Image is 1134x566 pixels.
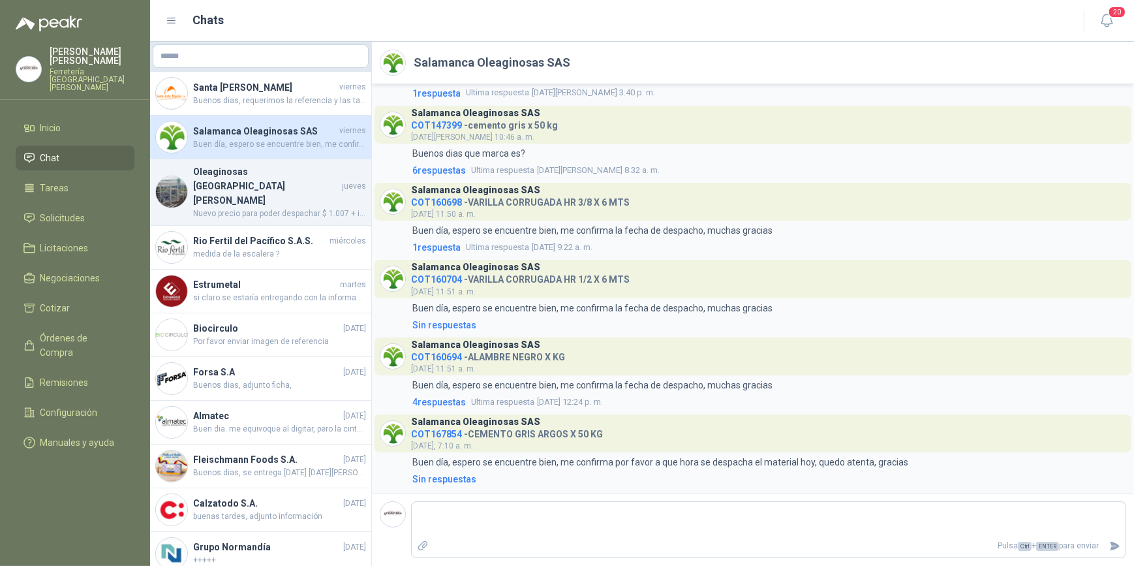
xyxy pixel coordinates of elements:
img: Company Logo [156,78,187,109]
span: [DATE] [343,541,366,554]
a: Negociaciones [16,266,134,291]
span: Tareas [40,181,69,195]
a: Company LogoAlmatec[DATE]Buen dia. me equivoque al digitar, pero la cinta es de 500 mts, el preci... [150,401,371,445]
span: viernes [339,125,366,137]
p: Buenos dias que marca es? [412,146,525,161]
img: Company Logo [380,189,405,214]
a: Sin respuestas [410,318,1126,332]
p: Ferretería [GEOGRAPHIC_DATA][PERSON_NAME] [50,68,134,91]
a: Chat [16,146,134,170]
span: [DATE][PERSON_NAME] 8:32 a. m. [471,164,660,177]
h3: Salamanca Oleaginosas SAS [411,110,540,117]
a: Configuración [16,400,134,425]
span: Ultima respuesta [471,164,534,177]
a: Cotizar [16,296,134,321]
h3: Salamanca Oleaginosas SAS [411,264,540,271]
h4: Grupo Normandía [193,540,341,554]
span: Buenos dias, se entrega [DATE] [DATE][PERSON_NAME] [193,467,366,479]
span: martes [340,279,366,291]
span: ENTER [1036,542,1059,551]
img: Company Logo [380,266,405,291]
h4: Estrumetal [193,277,337,292]
span: Negociaciones [40,271,100,285]
h4: Oleaginosas [GEOGRAPHIC_DATA][PERSON_NAME] [193,165,339,208]
span: [DATE][PERSON_NAME] 3:40 p. m. [466,86,655,99]
span: [DATE][PERSON_NAME] 10:46 a. m. [411,133,534,142]
a: Sin respuestas [410,472,1126,486]
span: [DATE] 9:22 a. m. [466,241,592,254]
span: [DATE] [343,497,366,510]
p: Buen día, espero se encuentre bien, me confirma la fecha de despacho, muchas gracias [412,223,773,238]
span: Ultima respuesta [466,86,529,99]
h4: Almatec [193,409,341,423]
h4: Forsa S.A [193,365,341,379]
h4: Santa [PERSON_NAME] [193,80,337,95]
a: 1respuestaUltima respuesta[DATE] 9:22 a. m. [410,240,1126,255]
a: Tareas [16,176,134,200]
span: [DATE] [343,410,366,422]
span: COT147399 [411,120,462,131]
span: Buenos dias, requerimos la referencia y las tallas de las botas de cuero y para soldar [193,95,366,107]
img: Company Logo [156,407,187,438]
a: Remisiones [16,370,134,395]
img: Company Logo [380,344,405,369]
span: COT160704 [411,274,462,285]
span: Cotizar [40,301,70,315]
a: Inicio [16,116,134,140]
span: miércoles [329,235,366,247]
h1: Chats [193,11,224,29]
a: 1respuestaUltima respuesta[DATE][PERSON_NAME] 3:40 p. m. [410,86,1126,101]
span: Configuración [40,405,98,420]
span: Ctrl [1018,542,1032,551]
span: medida de la escalera ? [193,248,366,260]
span: [DATE], 7:10 a. m. [411,441,473,450]
span: [DATE] 11:51 a. m. [411,287,476,296]
button: Enviar [1104,535,1126,558]
h4: Rio Fertil del Pacífico S.A.S. [193,234,327,248]
span: [DATE] [343,454,366,466]
a: Órdenes de Compra [16,326,134,365]
a: Company LogoFleischmann Foods S.A.[DATE]Buenos dias, se entrega [DATE] [DATE][PERSON_NAME] [150,445,371,488]
h4: - VARILLA CORRUGADA HR 1/2 X 6 MTS [411,271,630,283]
span: [DATE] 12:24 p. m. [471,396,603,409]
span: 1 respuesta [412,86,461,101]
span: [DATE] [343,322,366,335]
span: 4 respuesta s [412,395,466,409]
a: Company LogoSalamanca Oleaginosas SASviernesBuen día, espero se encuentre bien, me confirma por f... [150,116,371,159]
span: Ultima respuesta [466,241,529,254]
img: Logo peakr [16,16,82,31]
h4: - CEMENTO GRIS ARGOS X 50 KG [411,426,603,438]
h3: Salamanca Oleaginosas SAS [411,341,540,349]
span: jueves [342,180,366,193]
span: Buen día, espero se encuentre bien, me confirma por favor a que hora se despacha el material hoy,... [193,138,366,151]
button: 20 [1095,9,1118,33]
a: Company LogoCalzatodo S.A.[DATE]buenas tardes, adjunto información [150,488,371,532]
span: si claro se estaría entregando con la información requerida pero seria por un monto mínimo de des... [193,292,366,304]
img: Company Logo [156,363,187,394]
img: Company Logo [156,121,187,153]
h4: - VARILLA CORRUGADA HR 3/8 X 6 MTS [411,194,630,206]
a: Manuales y ayuda [16,430,134,455]
span: Inicio [40,121,61,135]
div: Sin respuestas [412,318,476,332]
span: Buen dia. me equivoque al digitar, pero la cinta es de 500 mts, el precio esta tal como me lo die... [193,423,366,435]
div: Sin respuestas [412,472,476,486]
p: [PERSON_NAME] [PERSON_NAME] [50,47,134,65]
span: COT167854 [411,429,462,439]
span: Por favor enviar imagen de referencia [193,336,366,348]
a: Company LogoEstrumetalmartessi claro se estaría entregando con la información requerida pero seri... [150,270,371,313]
a: Company LogoBiocirculo[DATE]Por favor enviar imagen de referencia [150,313,371,357]
img: Company Logo [156,176,187,208]
h3: Salamanca Oleaginosas SAS [411,187,540,194]
a: 4respuestasUltima respuesta[DATE] 12:24 p. m. [410,395,1126,409]
span: COT160694 [411,352,462,362]
a: Company LogoForsa S.A[DATE]Buenos dias, adjunto ficha, [150,357,371,401]
span: Ultima respuesta [471,396,534,409]
p: Pulsa + para enviar [434,535,1105,558]
img: Company Logo [380,421,405,446]
span: COT160698 [411,197,462,208]
span: Solicitudes [40,211,85,225]
span: Buenos dias, adjunto ficha, [193,379,366,392]
p: Buen día, espero se encuentre bien, me confirma la fecha de despacho, muchas gracias [412,301,773,315]
span: viernes [339,81,366,93]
